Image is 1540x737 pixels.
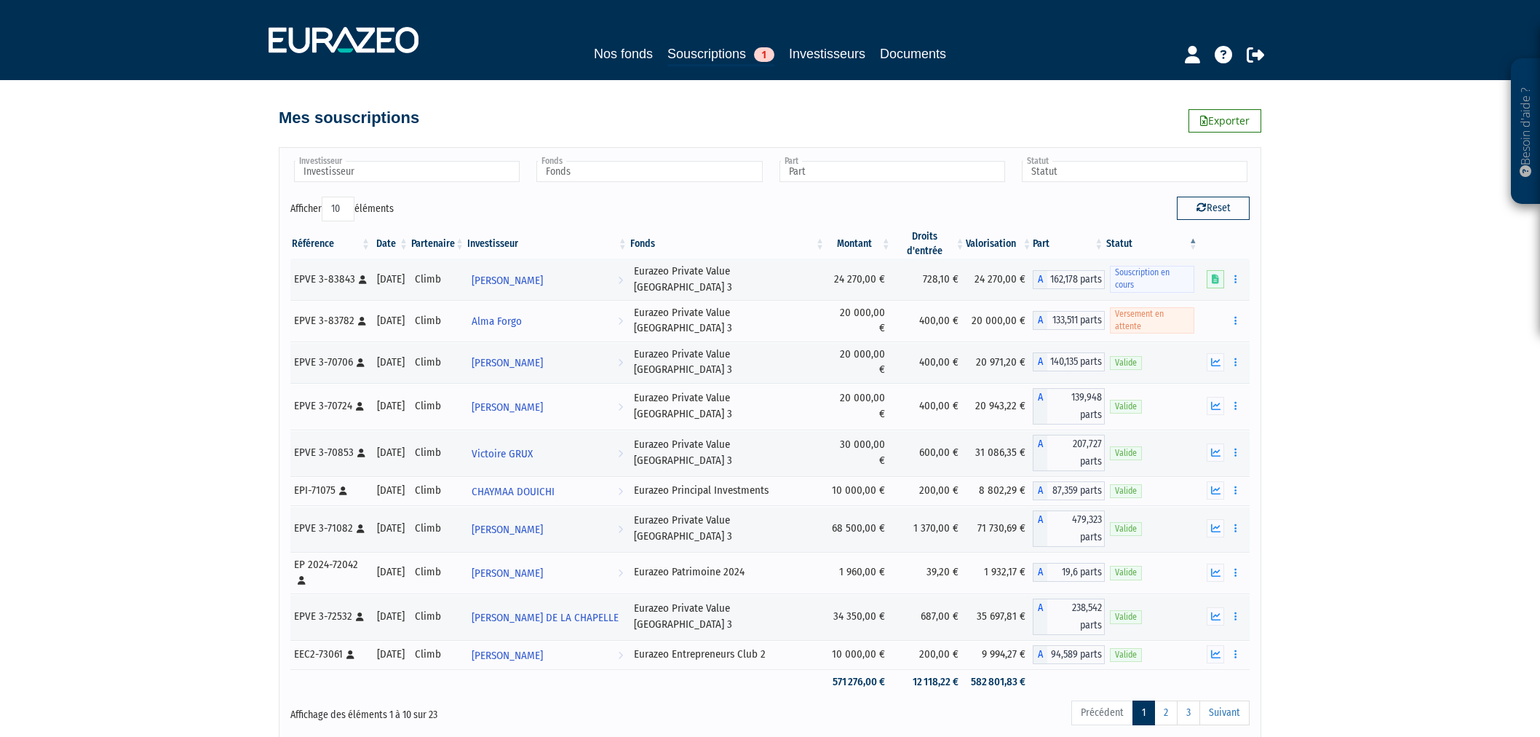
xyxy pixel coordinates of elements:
[618,350,623,377] i: Voir l'investisseur
[789,44,865,64] a: Investisseurs
[410,505,466,552] td: Climb
[966,430,1033,476] td: 31 086,35 €
[1110,610,1142,624] span: Valide
[594,44,653,64] a: Nos fonds
[1047,270,1105,289] span: 162,178 parts
[880,44,946,64] a: Documents
[618,308,623,335] i: Voir l'investisseur
[356,612,364,621] i: [Français] Personne physique
[754,47,774,62] span: 1
[377,272,405,287] div: [DATE]
[618,560,623,587] i: Voir l'investisseur
[1047,352,1105,371] span: 140,135 parts
[322,197,354,221] select: Afficheréléments
[1033,435,1105,471] div: A - Eurazeo Private Value Europe 3
[377,564,405,580] div: [DATE]
[1154,701,1178,725] a: 2
[410,640,466,669] td: Climb
[294,398,367,414] div: EPVE 3-70724
[634,305,821,336] div: Eurazeo Private Value [GEOGRAPHIC_DATA] 3
[472,267,543,294] span: [PERSON_NAME]
[667,44,774,66] a: Souscriptions1
[892,383,967,430] td: 400,00 €
[1033,645,1047,664] span: A
[618,478,623,505] i: Voir l'investisseur
[634,390,821,422] div: Eurazeo Private Value [GEOGRAPHIC_DATA] 3
[1033,270,1105,289] div: A - Eurazeo Private Value Europe 3
[466,558,629,587] a: [PERSON_NAME]
[410,342,466,383] td: Climb
[892,300,967,342] td: 400,00 €
[1033,645,1105,664] div: A - Eurazeo Entrepreneurs Club 2
[294,483,367,498] div: EPI-71075
[966,476,1033,505] td: 8 802,29 €
[1047,599,1105,635] span: 238,542 parts
[966,640,1033,669] td: 9 994,27 €
[1199,701,1250,725] a: Suivant
[294,445,367,460] div: EPVE 3-70853
[1033,563,1047,582] span: A
[372,229,410,259] th: Date: activer pour trier la colonne par ordre croissant
[290,699,678,722] div: Affichage des éléments 1 à 10 sur 23
[826,259,892,300] td: 24 270,00 €
[634,483,821,498] div: Eurazeo Principal Investments
[377,445,405,460] div: [DATE]
[298,576,306,585] i: [Français] Personne physique
[1110,522,1142,536] span: Valide
[966,505,1033,552] td: 71 730,69 €
[279,109,419,127] h4: Mes souscriptions
[294,313,367,328] div: EPVE 3-83782
[1047,435,1105,471] span: 207,727 parts
[1110,400,1142,414] span: Valide
[634,601,821,632] div: Eurazeo Private Value [GEOGRAPHIC_DATA] 3
[826,552,892,594] td: 1 960,00 €
[410,259,466,300] td: Climb
[618,642,623,669] i: Voir l'investisseur
[1110,307,1194,334] span: Versement en attente
[472,516,543,543] span: [PERSON_NAME]
[377,609,405,624] div: [DATE]
[966,594,1033,640] td: 35 697,81 €
[826,383,892,430] td: 20 000,00 €
[466,229,629,259] th: Investisseur: activer pour trier la colonne par ordre croissant
[377,313,405,328] div: [DATE]
[377,398,405,414] div: [DATE]
[466,347,629,377] a: [PERSON_NAME]
[377,483,405,498] div: [DATE]
[892,594,967,640] td: 687,00 €
[618,516,623,543] i: Voir l'investisseur
[466,476,629,505] a: CHAYMAA DOUICHI
[826,300,892,342] td: 20 000,00 €
[1033,511,1047,547] span: A
[1033,511,1105,547] div: A - Eurazeo Private Value Europe 3
[377,355,405,370] div: [DATE]
[826,342,892,383] td: 20 000,00 €
[472,441,533,468] span: Victoire GRUX
[1033,270,1047,289] span: A
[410,383,466,430] td: Climb
[466,438,629,468] a: Victoire GRUX
[294,521,367,536] div: EPVE 3-71082
[892,229,967,259] th: Droits d'entrée: activer pour trier la colonne par ordre croissant
[634,437,821,468] div: Eurazeo Private Value [GEOGRAPHIC_DATA] 3
[966,259,1033,300] td: 24 270,00 €
[966,229,1033,259] th: Valorisation: activer pour trier la colonne par ordre croissant
[1033,388,1105,425] div: A - Eurazeo Private Value Europe 3
[1105,229,1199,259] th: Statut : activer pour trier la colonne par ordre d&eacute;croissant
[1047,511,1105,547] span: 479,323 parts
[290,229,372,259] th: Référence : activer pour trier la colonne par ordre croissant
[294,355,367,370] div: EPVE 3-70706
[826,594,892,640] td: 34 350,00 €
[1033,311,1047,330] span: A
[966,669,1033,695] td: 582 801,83 €
[1047,563,1105,582] span: 19,6 parts
[1132,701,1155,725] a: 1
[356,402,364,411] i: [Français] Personne physique
[826,669,892,695] td: 571 276,00 €
[466,265,629,294] a: [PERSON_NAME]
[472,560,543,587] span: [PERSON_NAME]
[1047,388,1105,425] span: 139,948 parts
[1188,109,1261,133] a: Exporter
[892,640,967,669] td: 200,00 €
[892,430,967,476] td: 600,00 €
